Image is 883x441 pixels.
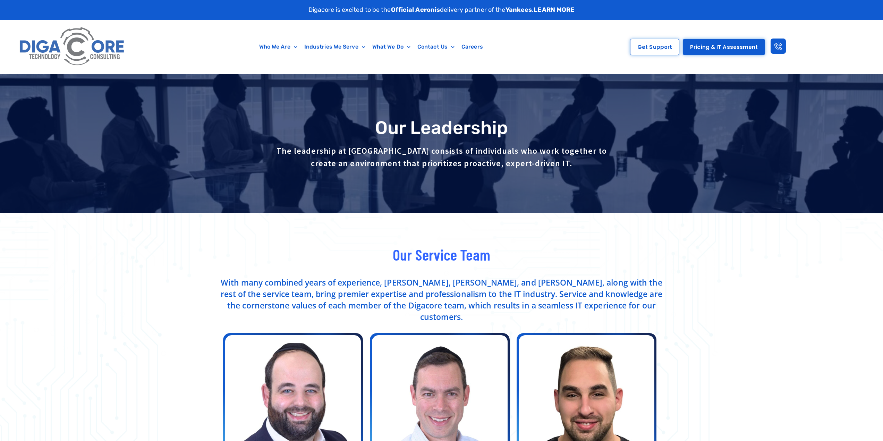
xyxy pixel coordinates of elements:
[220,277,664,323] p: With many combined years of experience, [PERSON_NAME], [PERSON_NAME], and [PERSON_NAME], along wi...
[414,39,458,55] a: Contact Us
[301,39,369,55] a: Industries We Serve
[393,245,490,264] span: Our Service Team
[506,6,532,14] strong: Yankees
[391,6,440,14] strong: Official Acronis
[170,39,572,55] nav: Menu
[637,44,672,50] span: Get Support
[458,39,486,55] a: Careers
[256,39,301,55] a: Who We Are
[534,6,575,14] a: LEARN MORE
[308,5,575,15] p: Digacore is excited to be the delivery partner of the .
[690,44,758,50] span: Pricing & IT Assessment
[17,23,128,70] img: Digacore logo 1
[630,39,679,55] a: Get Support
[369,39,414,55] a: What We Do
[683,39,765,55] a: Pricing & IT Assessment
[220,118,664,138] h1: Our Leadership
[275,145,608,170] p: The leadership at [GEOGRAPHIC_DATA] consists of individuals who work together to create an enviro...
